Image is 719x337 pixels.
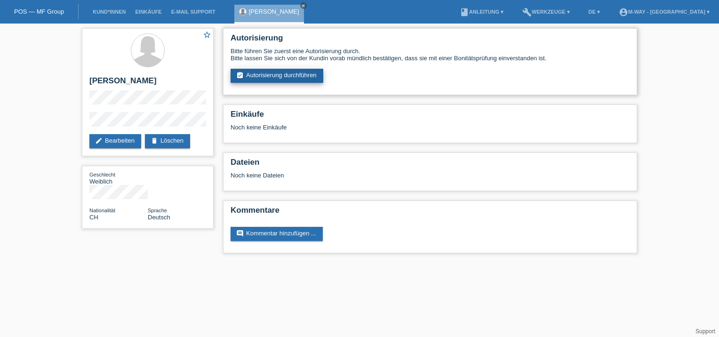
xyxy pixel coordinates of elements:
a: account_circlem-way - [GEOGRAPHIC_DATA] ▾ [614,9,714,15]
div: Weiblich [89,171,148,185]
i: account_circle [619,8,628,17]
a: deleteLöschen [145,134,190,148]
a: commentKommentar hinzufügen ... [231,227,323,241]
a: assignment_turned_inAutorisierung durchführen [231,69,323,83]
h2: Autorisierung [231,33,630,48]
h2: Dateien [231,158,630,172]
i: book [460,8,469,17]
a: star_border [203,31,211,40]
i: close [301,3,306,8]
i: delete [151,137,158,144]
a: DE ▾ [584,9,605,15]
i: star_border [203,31,211,39]
span: Geschlecht [89,172,115,177]
span: Nationalität [89,208,115,213]
a: POS — MF Group [14,8,64,15]
div: Bitte führen Sie zuerst eine Autorisierung durch. Bitte lassen Sie sich von der Kundin vorab münd... [231,48,630,62]
i: comment [236,230,244,237]
a: buildWerkzeuge ▾ [518,9,575,15]
a: Kund*innen [88,9,130,15]
a: [PERSON_NAME] [249,8,299,15]
a: editBearbeiten [89,134,141,148]
h2: [PERSON_NAME] [89,76,206,90]
a: close [300,2,307,9]
i: build [522,8,532,17]
span: Schweiz [89,214,98,221]
div: Noch keine Einkäufe [231,124,630,138]
i: edit [95,137,103,144]
a: E-Mail Support [167,9,220,15]
a: Einkäufe [130,9,166,15]
div: Noch keine Dateien [231,172,518,179]
h2: Kommentare [231,206,630,220]
span: Sprache [148,208,167,213]
span: Deutsch [148,214,170,221]
a: Support [695,328,715,335]
i: assignment_turned_in [236,72,244,79]
a: bookAnleitung ▾ [455,9,508,15]
h2: Einkäufe [231,110,630,124]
